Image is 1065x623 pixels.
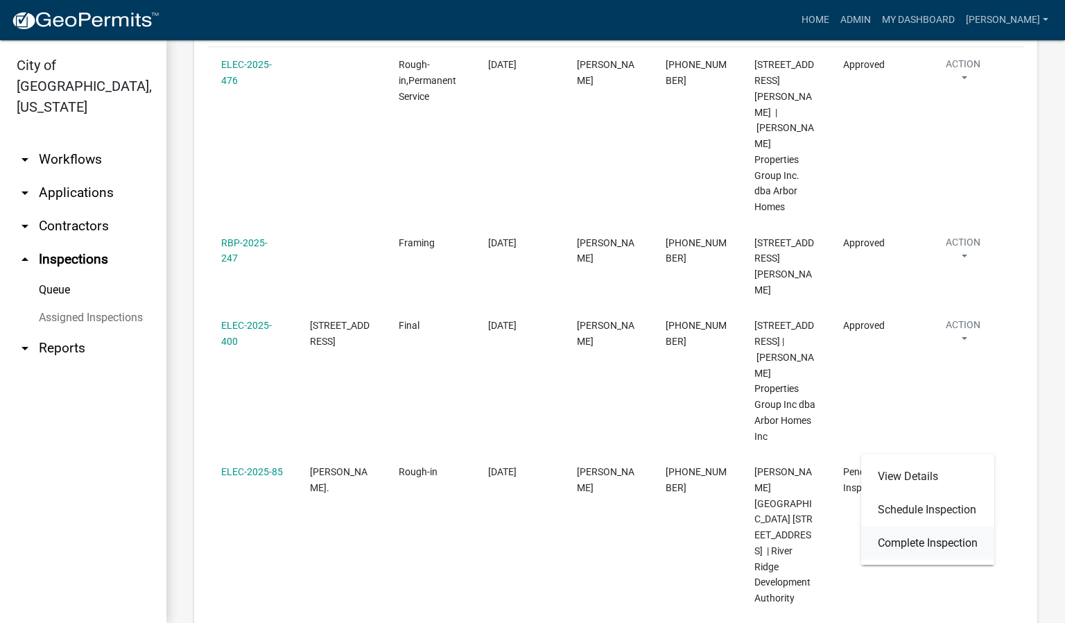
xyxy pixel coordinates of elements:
[754,59,814,212] span: 7997 Stacy Springs Blvd. | Clayton Properties Group Inc. dba Arbor Homes
[17,185,33,201] i: arrow_drop_down
[960,7,1054,33] a: [PERSON_NAME]
[861,460,994,493] a: View Details
[310,466,367,493] span: PAUL GARRETT AVE.
[399,59,456,102] span: Rough-in,Permanent Service
[932,235,994,270] button: Action
[399,320,419,331] span: Final
[310,320,370,347] span: 7990 KISMET DRIVE
[577,466,634,493] span: Michael Savoie
[932,318,994,352] button: Action
[835,7,876,33] a: Admin
[861,454,994,565] div: Action
[17,340,33,357] i: arrow_drop_down
[221,466,283,477] a: ELEC-2025-85
[399,237,435,248] span: Framing
[754,320,815,441] span: 7990 KISMET DRIVE 7990 Kismet Drive | Clayton Properties Group Inc dba Arbor Homes Inc
[488,464,551,480] div: [DATE]
[796,7,835,33] a: Home
[17,251,33,268] i: arrow_drop_up
[754,237,814,296] span: 7997 Stacy Springs Boulevard | Lot 526
[577,237,634,264] span: TROY
[876,7,960,33] a: My Dashboard
[843,320,885,331] span: Approved
[577,320,634,347] span: TROY
[666,237,727,264] span: 502-616-5598
[577,59,634,86] span: William B Crist Jr
[861,527,994,560] a: Complete Inspection
[17,218,33,234] i: arrow_drop_down
[666,466,727,493] span: 1-337-290-2350
[17,151,33,168] i: arrow_drop_down
[754,466,813,604] span: PAUL GARRETT AVE. 600 International Drive | River Ridge Development Authority
[488,235,551,251] div: [DATE]
[666,320,727,347] span: 502-616-5598
[221,59,272,86] a: ELEC-2025-476
[861,493,994,527] a: Schedule Inspection
[399,466,438,477] span: Rough-in
[843,466,888,493] span: Pending Inspection
[932,57,994,92] button: Action
[221,237,268,264] a: RBP-2025-247
[843,59,885,70] span: Approved
[221,320,272,347] a: ELEC-2025-400
[666,59,727,86] span: 502 616-5598
[843,237,885,248] span: Approved
[488,318,551,334] div: [DATE]
[488,57,551,73] div: [DATE]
